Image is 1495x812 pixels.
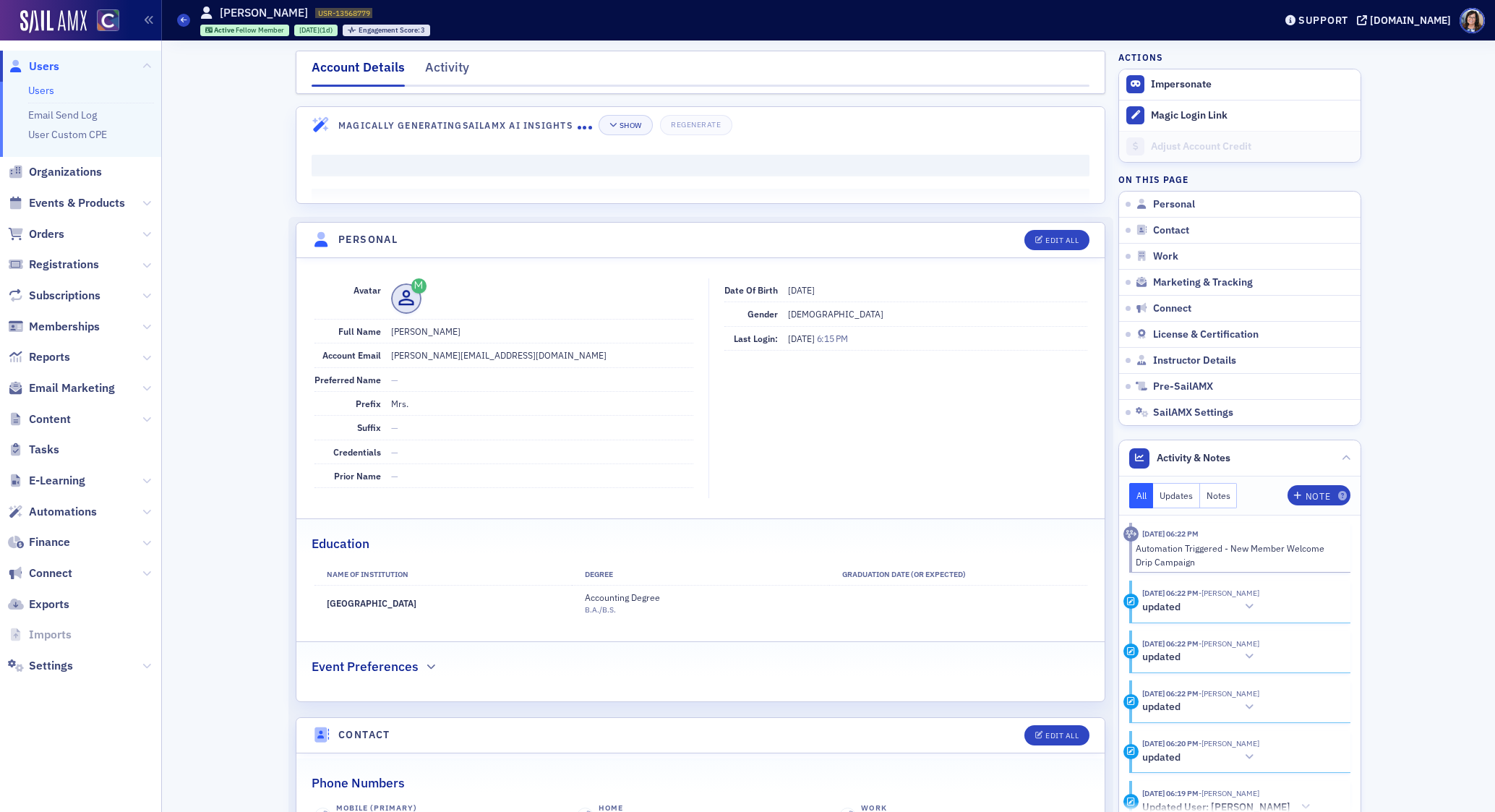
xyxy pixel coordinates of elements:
[660,115,732,135] button: Regenerate
[354,284,381,296] span: Avatar
[338,232,398,247] h4: Personal
[29,164,102,180] span: Organizations
[8,534,70,550] a: Finance
[1118,51,1163,64] h4: Actions
[1370,14,1451,27] div: [DOMAIN_NAME]
[8,349,70,365] a: Reports
[8,164,102,180] a: Organizations
[200,25,290,36] div: Active: Active: Fellow Member
[87,9,119,34] a: View Homepage
[1153,380,1213,393] span: Pre-SailAMX
[1123,526,1139,542] div: Activity
[1151,78,1212,91] button: Impersonate
[1142,788,1199,798] time: 9/30/2025 06:19 PM
[1153,224,1189,237] span: Contact
[29,349,70,365] span: Reports
[314,586,572,621] td: [GEOGRAPHIC_DATA]
[1142,599,1259,615] button: updated
[1136,542,1340,568] div: Automation Triggered - New Member Welcome Drip Campaign
[29,565,72,581] span: Connect
[1151,109,1353,122] div: Magic Login Link
[312,657,419,676] h2: Event Preferences
[29,504,97,520] span: Automations
[572,586,829,621] td: Accounting Degree
[338,325,381,337] span: Full Name
[205,25,285,35] a: Active Fellow Member
[8,380,115,396] a: Email Marketing
[8,473,85,489] a: E-Learning
[1298,14,1348,27] div: Support
[1157,450,1230,466] span: Activity & Notes
[236,25,284,35] span: Fellow Member
[29,226,64,242] span: Orders
[1142,638,1199,649] time: 9/30/2025 06:22 PM
[391,470,398,482] span: —
[620,121,642,129] div: Show
[1142,750,1259,765] button: updated
[817,333,848,344] span: 6:15 PM
[8,288,100,304] a: Subscriptions
[318,8,370,18] span: USR-13568779
[29,380,115,396] span: Email Marketing
[29,442,59,458] span: Tasks
[8,658,73,674] a: Settings
[312,58,405,87] div: Account Details
[29,59,59,74] span: Users
[8,565,72,581] a: Connect
[1142,529,1199,539] time: 9/30/2025 06:22 PM
[1045,732,1079,740] div: Edit All
[724,284,778,296] span: Date of Birth
[338,119,578,132] h4: Magically Generating SailAMX AI Insights
[97,9,119,32] img: SailAMX
[1142,688,1199,698] time: 9/30/2025 06:22 PM
[8,226,64,242] a: Orders
[8,597,69,612] a: Exports
[1142,588,1199,598] time: 9/30/2025 06:22 PM
[1142,738,1199,748] time: 9/30/2025 06:20 PM
[28,108,97,121] a: Email Send Log
[29,534,70,550] span: Finance
[1199,638,1259,649] span: Heather Mehls
[29,288,100,304] span: Subscriptions
[391,422,398,433] span: —
[1153,483,1200,508] button: Updates
[8,59,59,74] a: Users
[1153,198,1195,211] span: Personal
[599,115,653,135] button: Show
[1123,644,1139,659] div: Update
[299,25,333,35] div: (1d)
[29,195,125,211] span: Events & Products
[1153,250,1178,263] span: Work
[356,398,381,409] span: Prefix
[1142,751,1181,764] h5: updated
[29,411,71,427] span: Content
[1153,328,1259,341] span: License & Certification
[322,349,381,361] span: Account Email
[1153,354,1236,367] span: Instructor Details
[1123,744,1139,759] div: Update
[1142,651,1181,664] h5: updated
[8,627,72,643] a: Imports
[312,774,405,792] h2: Phone Numbers
[1199,738,1259,748] span: Heather Mehls
[1024,230,1089,250] button: Edit All
[29,257,99,273] span: Registrations
[338,727,390,743] h4: Contact
[1142,700,1259,715] button: updated
[357,422,381,433] span: Suffix
[359,27,426,35] div: 3
[788,284,815,296] span: [DATE]
[425,58,469,85] div: Activity
[8,411,71,427] a: Content
[788,302,1087,325] dd: [DEMOGRAPHIC_DATA]
[1119,131,1361,162] a: Adjust Account Credit
[214,25,236,35] span: Active
[391,343,693,367] dd: [PERSON_NAME][EMAIL_ADDRESS][DOMAIN_NAME]
[1199,788,1259,798] span: Heather Mehls
[29,658,73,674] span: Settings
[747,308,778,320] span: Gender
[359,25,421,35] span: Engagement Score :
[1460,8,1485,33] span: Profile
[8,504,97,520] a: Automations
[314,374,381,385] span: Preferred Name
